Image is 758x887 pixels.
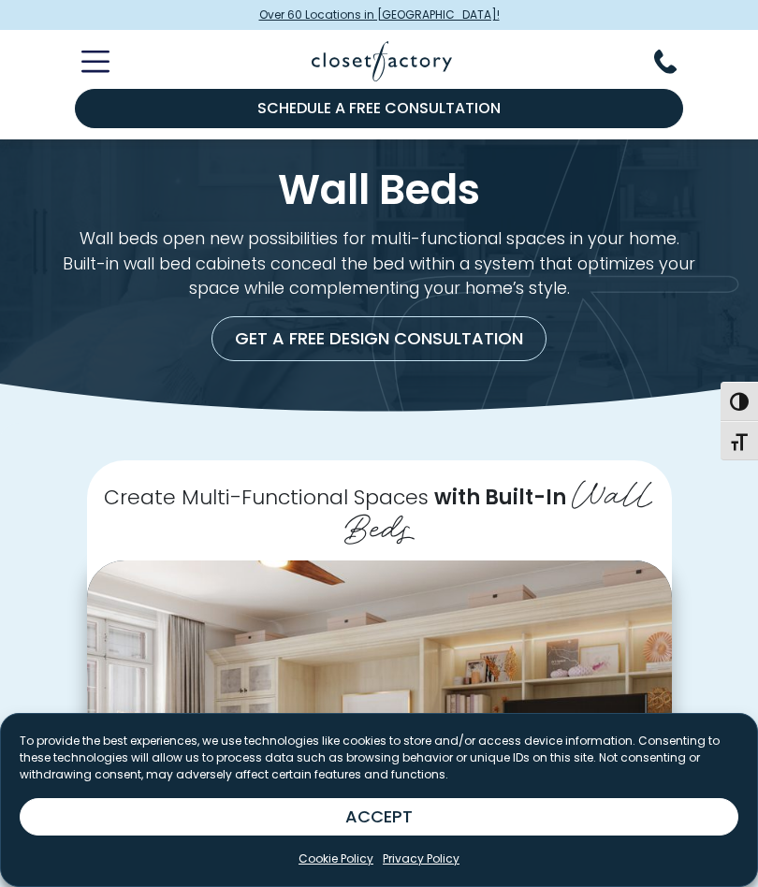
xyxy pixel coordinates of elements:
[654,50,699,74] button: Phone Number
[312,41,452,81] img: Closet Factory Logo
[75,89,683,128] a: Schedule a Free Consultation
[383,851,459,867] a: Privacy Policy
[259,7,500,23] span: Over 60 Locations in [GEOGRAPHIC_DATA]!
[434,482,566,511] span: with Built-In
[59,169,699,211] h1: Wall Beds
[721,382,758,421] button: Toggle High Contrast
[20,798,738,836] button: ACCEPT
[59,51,109,73] button: Toggle Mobile Menu
[721,421,758,460] button: Toggle Font size
[59,226,699,301] p: Wall beds open new possibilities for multi-functional spaces in your home. Built-in wall bed cabi...
[344,464,655,550] span: Wall Beds
[211,316,547,361] a: Get a Free Design Consultation
[104,482,429,511] span: Create Multi-Functional Spaces
[299,851,373,867] a: Cookie Policy
[20,733,738,783] p: To provide the best experiences, we use technologies like cookies to store and/or access device i...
